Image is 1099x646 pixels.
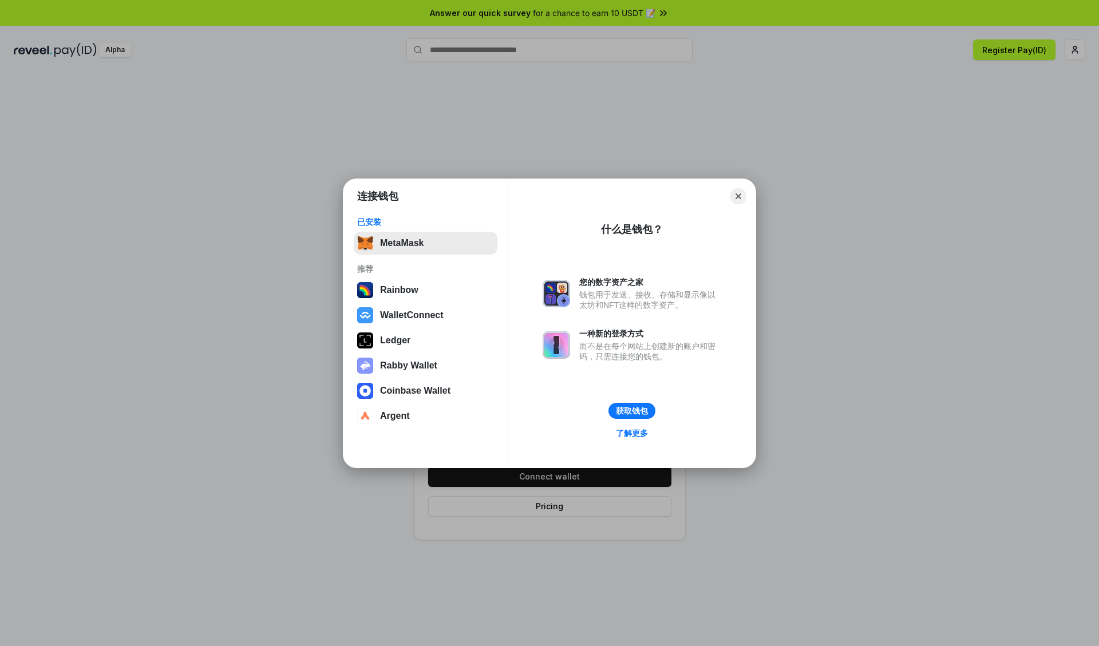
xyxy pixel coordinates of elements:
[579,341,721,362] div: 而不是在每个网站上创建新的账户和密码，只需连接您的钱包。
[579,290,721,310] div: 钱包用于发送、接收、存储和显示像以太坊和NFT这样的数字资产。
[357,332,373,348] img: svg+xml,%3Csvg%20xmlns%3D%22http%3A%2F%2Fwww.w3.org%2F2000%2Fsvg%22%20width%3D%2228%22%20height%3...
[357,307,373,323] img: svg+xml,%3Csvg%20width%3D%2228%22%20height%3D%2228%22%20viewBox%3D%220%200%2028%2028%22%20fill%3D...
[579,277,721,287] div: 您的数字资产之家
[609,426,655,441] a: 了解更多
[616,428,648,438] div: 了解更多
[357,189,398,203] h1: 连接钱包
[354,232,497,255] button: MetaMask
[357,264,494,274] div: 推荐
[354,329,497,352] button: Ledger
[380,360,437,371] div: Rabby Wallet
[543,331,570,359] img: svg+xml,%3Csvg%20xmlns%3D%22http%3A%2F%2Fwww.w3.org%2F2000%2Fsvg%22%20fill%3D%22none%22%20viewBox...
[354,354,497,377] button: Rabby Wallet
[380,335,410,346] div: Ledger
[380,285,418,295] div: Rainbow
[543,280,570,307] img: svg+xml,%3Csvg%20xmlns%3D%22http%3A%2F%2Fwww.w3.org%2F2000%2Fsvg%22%20fill%3D%22none%22%20viewBox...
[354,379,497,402] button: Coinbase Wallet
[357,358,373,374] img: svg+xml,%3Csvg%20xmlns%3D%22http%3A%2F%2Fwww.w3.org%2F2000%2Fsvg%22%20fill%3D%22none%22%20viewBox...
[616,406,648,416] div: 获取钱包
[730,188,746,204] button: Close
[357,282,373,298] img: svg+xml,%3Csvg%20width%3D%22120%22%20height%3D%22120%22%20viewBox%3D%220%200%20120%20120%22%20fil...
[354,279,497,302] button: Rainbow
[380,310,444,320] div: WalletConnect
[601,223,663,236] div: 什么是钱包？
[354,405,497,427] button: Argent
[380,386,450,396] div: Coinbase Wallet
[357,217,494,227] div: 已安装
[608,403,655,419] button: 获取钱包
[357,235,373,251] img: svg+xml,%3Csvg%20fill%3D%22none%22%20height%3D%2233%22%20viewBox%3D%220%200%2035%2033%22%20width%...
[354,304,497,327] button: WalletConnect
[357,383,373,399] img: svg+xml,%3Csvg%20width%3D%2228%22%20height%3D%2228%22%20viewBox%3D%220%200%2028%2028%22%20fill%3D...
[380,411,410,421] div: Argent
[579,328,721,339] div: 一种新的登录方式
[357,408,373,424] img: svg+xml,%3Csvg%20width%3D%2228%22%20height%3D%2228%22%20viewBox%3D%220%200%2028%2028%22%20fill%3D...
[380,238,424,248] div: MetaMask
